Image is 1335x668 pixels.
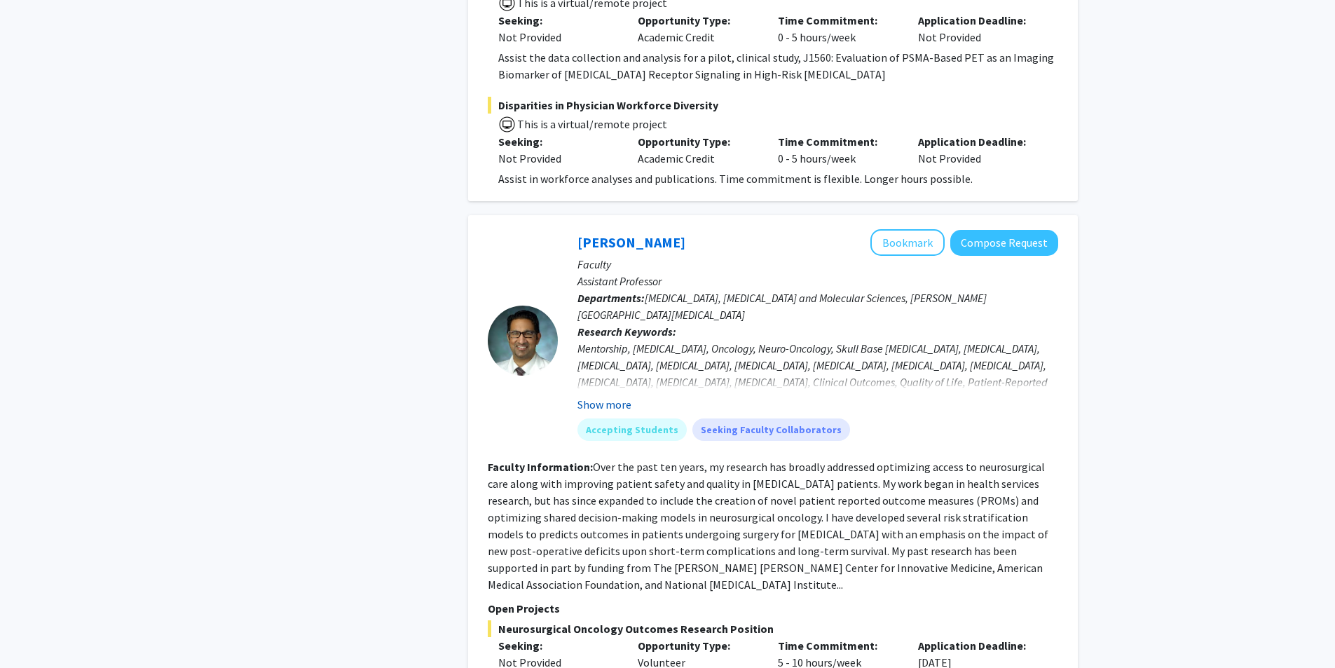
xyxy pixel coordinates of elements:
[767,12,908,46] div: 0 - 5 hours/week
[918,12,1037,29] p: Application Deadline:
[488,460,593,474] b: Faculty Information:
[488,460,1048,592] fg-read-more: Over the past ten years, my research has broadly addressed optimizing access to neurosurgical car...
[950,230,1058,256] button: Compose Request to Raj Mukherjee
[778,12,897,29] p: Time Commitment:
[498,170,1058,187] div: Assist in workforce analyses and publications. Time commitment is flexible. Longer hours possible.
[577,291,645,305] b: Departments:
[11,605,60,657] iframe: Chat
[908,12,1048,46] div: Not Provided
[498,637,617,654] p: Seeking:
[627,133,767,167] div: Academic Credit
[577,340,1058,441] div: Mentorship, [MEDICAL_DATA], Oncology, Neuro-Oncology, Skull Base [MEDICAL_DATA], [MEDICAL_DATA], ...
[778,637,897,654] p: Time Commitment:
[577,273,1058,289] p: Assistant Professor
[767,133,908,167] div: 0 - 5 hours/week
[498,12,617,29] p: Seeking:
[577,291,987,322] span: [MEDICAL_DATA], [MEDICAL_DATA] and Molecular Sciences, [PERSON_NAME][GEOGRAPHIC_DATA][MEDICAL_DATA]
[498,133,617,150] p: Seeking:
[638,133,757,150] p: Opportunity Type:
[498,29,617,46] div: Not Provided
[908,133,1048,167] div: Not Provided
[577,256,1058,273] p: Faculty
[498,150,617,167] div: Not Provided
[638,637,757,654] p: Opportunity Type:
[577,233,685,251] a: [PERSON_NAME]
[498,49,1058,83] div: Assist the data collection and analysis for a pilot, clinical study, J1560: Evaluation of PSMA-Ba...
[488,97,1058,114] span: Disparities in Physician Workforce Diversity
[627,12,767,46] div: Academic Credit
[692,418,850,441] mat-chip: Seeking Faculty Collaborators
[488,620,1058,637] span: Neurosurgical Oncology Outcomes Research Position
[638,12,757,29] p: Opportunity Type:
[577,418,687,441] mat-chip: Accepting Students
[488,600,1058,617] p: Open Projects
[577,325,676,339] b: Research Keywords:
[577,396,631,413] button: Show more
[918,133,1037,150] p: Application Deadline:
[870,229,945,256] button: Add Raj Mukherjee to Bookmarks
[516,117,667,131] span: This is a virtual/remote project
[918,637,1037,654] p: Application Deadline:
[778,133,897,150] p: Time Commitment:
